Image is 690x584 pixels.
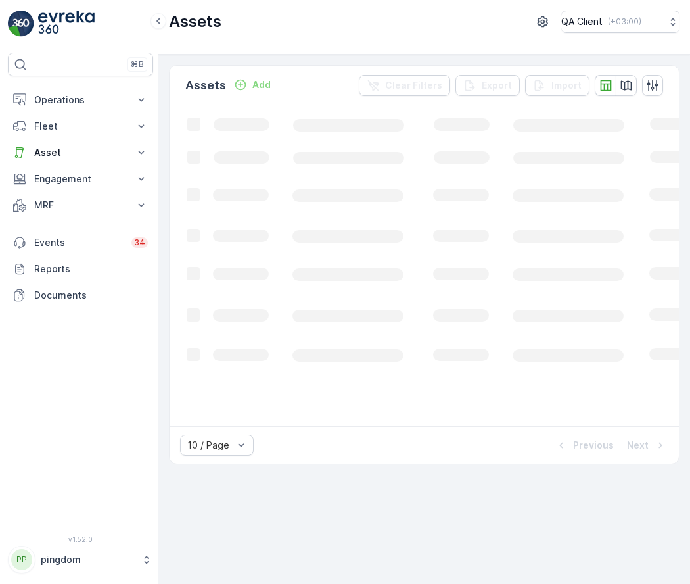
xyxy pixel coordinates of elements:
[34,262,148,276] p: Reports
[8,139,153,166] button: Asset
[8,282,153,308] a: Documents
[185,76,226,95] p: Assets
[561,15,603,28] p: QA Client
[34,199,127,212] p: MRF
[553,437,615,453] button: Previous
[561,11,679,33] button: QA Client(+03:00)
[11,549,32,570] div: PP
[169,11,221,32] p: Assets
[252,78,271,91] p: Add
[34,289,148,302] p: Documents
[573,439,614,452] p: Previous
[8,256,153,282] a: Reports
[8,166,153,192] button: Engagement
[34,93,127,107] p: Operations
[8,192,153,218] button: MRF
[41,553,135,566] p: pingdom
[8,113,153,139] button: Fleet
[8,87,153,113] button: Operations
[359,75,450,96] button: Clear Filters
[8,11,34,37] img: logo
[229,77,276,93] button: Add
[385,79,442,92] p: Clear Filters
[34,172,127,185] p: Engagement
[131,59,144,70] p: ⌘B
[525,75,589,96] button: Import
[8,535,153,543] span: v 1.52.0
[482,79,512,92] p: Export
[134,237,145,248] p: 34
[8,230,153,256] a: Events34
[34,236,124,249] p: Events
[608,16,641,27] p: ( +03:00 )
[626,437,668,453] button: Next
[34,120,127,133] p: Fleet
[38,11,95,37] img: logo_light-DOdMpM7g.png
[34,146,127,159] p: Asset
[627,439,649,452] p: Next
[8,546,153,573] button: PPpingdom
[455,75,520,96] button: Export
[551,79,582,92] p: Import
